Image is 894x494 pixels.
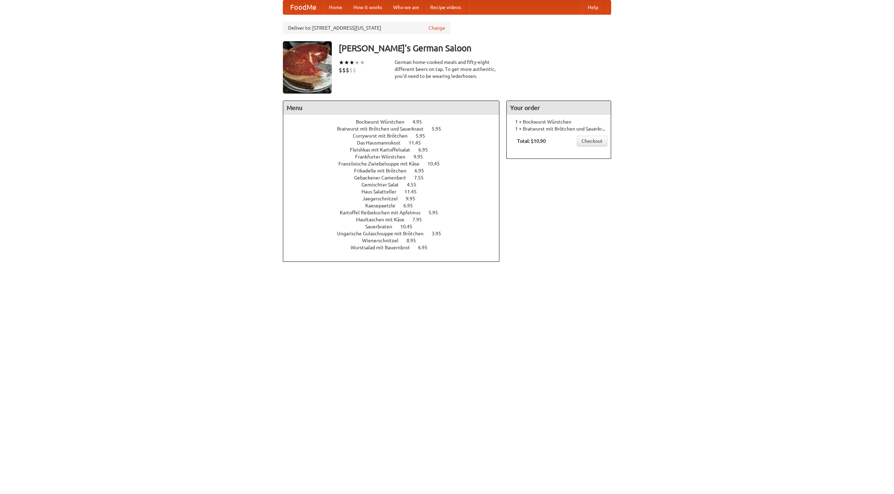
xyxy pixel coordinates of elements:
span: 10.45 [400,224,419,229]
a: Change [428,24,445,31]
a: Das Hausmannskost 11.45 [357,140,434,146]
span: Jaegerschnitzel [362,196,405,201]
a: Ungarische Gulaschsuppe mit Brötchen 3.95 [337,231,454,236]
div: German home-cooked meals and fifty-eight different beers on tap. To get more authentic, you'd nee... [395,59,499,80]
span: 6.95 [418,147,435,153]
a: Jaegerschnitzel 9.95 [362,196,428,201]
a: Wurstsalad mit Bauernbrot 6.95 [351,245,440,250]
a: Kartoffel Reibekuchen mit Apfelmus 5.95 [340,210,451,215]
span: 6.95 [415,168,431,174]
li: ★ [360,59,365,66]
a: Wienerschnitzel 8.95 [362,238,429,243]
a: Haus Salatteller 11.45 [361,189,430,194]
a: Fleishkas mit Kartoffelsalat 6.95 [350,147,441,153]
span: 6.95 [403,203,420,208]
span: 11.45 [409,140,428,146]
a: Recipe videos [425,0,467,14]
b: Total: $10.90 [517,138,546,144]
span: 5.95 [416,133,432,139]
span: 11.45 [404,189,424,194]
a: Bockwurst Würstchen 4.95 [356,119,435,125]
span: Kaesepaetzle [365,203,402,208]
span: 10.45 [427,161,447,167]
span: 5.95 [432,126,448,132]
a: Kaesepaetzle 6.95 [365,203,426,208]
a: Currywurst mit Brötchen 5.95 [353,133,438,139]
span: Currywurst mit Brötchen [353,133,415,139]
a: Französische Zwiebelsuppe mit Käse 10.45 [338,161,453,167]
span: Gemischter Salat [361,182,406,187]
img: angular.jpg [283,41,332,94]
h4: Your order [507,101,611,115]
span: 6.95 [418,245,434,250]
div: Deliver to: [STREET_ADDRESS][US_STATE] [283,22,450,34]
span: Das Hausmannskost [357,140,408,146]
span: 4.95 [412,119,429,125]
span: Frankfurter Würstchen [355,154,412,160]
span: Ungarische Gulaschsuppe mit Brötchen [337,231,431,236]
span: Kartoffel Reibekuchen mit Apfelmus [340,210,427,215]
li: $ [346,66,349,74]
span: Wienerschnitzel [362,238,405,243]
li: $ [353,66,356,74]
li: $ [342,66,346,74]
a: Frankfurter Würstchen 9.95 [355,154,436,160]
span: 9.95 [406,196,422,201]
span: 5.95 [428,210,445,215]
a: How it works [348,0,388,14]
span: 9.95 [413,154,430,160]
span: Gebackener Camenbert [354,175,413,180]
a: Gebackener Camenbert 7.55 [354,175,437,180]
li: $ [339,66,342,74]
a: Home [323,0,348,14]
a: Bratwurst mit Brötchen und Sauerkraut 5.95 [337,126,454,132]
span: Maultaschen mit Käse [356,217,411,222]
li: $ [349,66,353,74]
li: ★ [354,59,360,66]
span: Wurstsalad mit Bauernbrot [351,245,417,250]
li: ★ [349,59,354,66]
a: Help [582,0,604,14]
span: Fleishkas mit Kartoffelsalat [350,147,417,153]
span: Frikadelle mit Brötchen [354,168,413,174]
span: 7.55 [414,175,431,180]
li: ★ [344,59,349,66]
span: Sauerbraten [365,224,399,229]
span: Bockwurst Würstchen [356,119,411,125]
a: Sauerbraten 10.45 [365,224,425,229]
h3: [PERSON_NAME]'s German Saloon [339,41,611,55]
h4: Menu [283,101,499,115]
span: Französische Zwiebelsuppe mit Käse [338,161,426,167]
a: Frikadelle mit Brötchen 6.95 [354,168,437,174]
a: Gemischter Salat 4.55 [361,182,429,187]
a: Maultaschen mit Käse 7.95 [356,217,435,222]
li: ★ [339,59,344,66]
span: Bratwurst mit Brötchen und Sauerkraut [337,126,431,132]
a: FoodMe [283,0,323,14]
span: 8.95 [406,238,423,243]
li: 1 × Bockwurst Würstchen [510,118,607,125]
span: 3.95 [432,231,448,236]
a: Who we are [388,0,425,14]
a: Checkout [577,136,607,146]
span: 7.95 [412,217,429,222]
span: Haus Salatteller [361,189,403,194]
span: 4.55 [407,182,423,187]
li: 1 × Bratwurst mit Brötchen und Sauerkraut [510,125,607,132]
